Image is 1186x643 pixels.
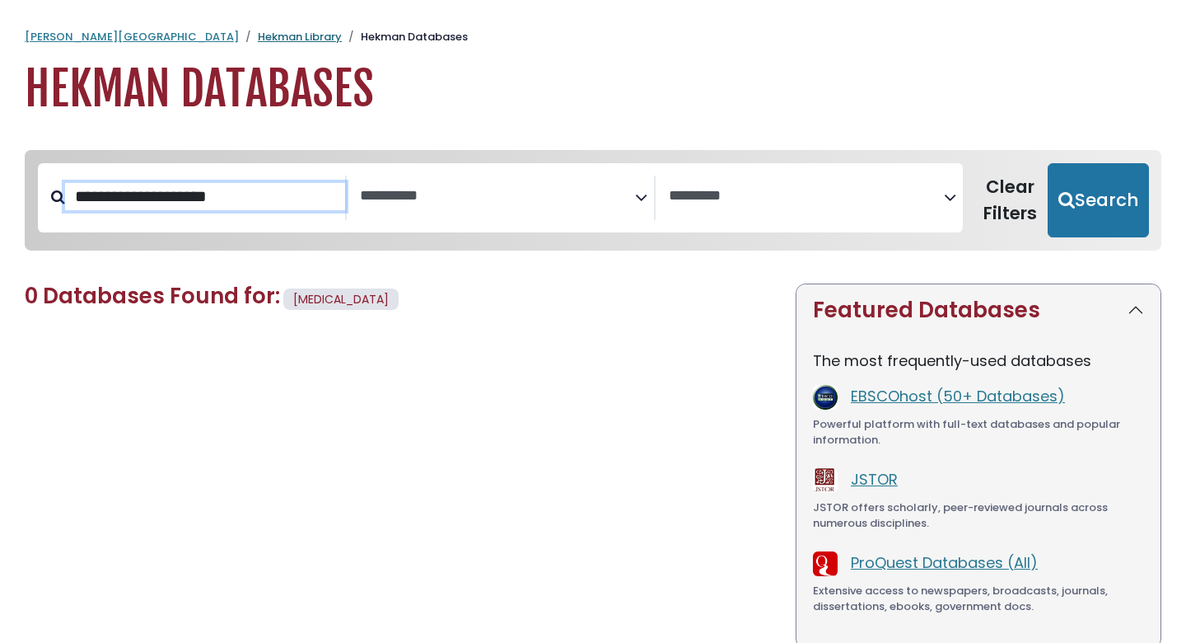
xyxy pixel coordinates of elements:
[1048,163,1149,237] button: Submit for Search Results
[258,29,342,45] a: Hekman Library
[25,62,1161,117] h1: Hekman Databases
[65,183,345,210] input: Search database by title or keyword
[851,552,1038,573] a: ProQuest Databases (All)
[813,583,1144,615] div: Extensive access to newspapers, broadcasts, journals, dissertations, ebooks, government docs.
[813,500,1144,532] div: JSTOR offers scholarly, peer-reviewed journals across numerous disciplines.
[851,386,1065,406] a: EBSCOhost (50+ Databases)
[813,416,1144,448] div: Powerful platform with full-text databases and popular information.
[669,188,944,205] textarea: Search
[25,29,239,45] a: [PERSON_NAME][GEOGRAPHIC_DATA]
[796,284,1160,336] button: Featured Databases
[25,281,280,311] span: 0 Databases Found for:
[360,188,635,205] textarea: Search
[342,29,468,45] li: Hekman Databases
[25,150,1161,251] nav: Search filters
[25,29,1161,45] nav: breadcrumb
[851,469,898,490] a: JSTOR
[293,291,389,307] span: [MEDICAL_DATA]
[973,163,1048,237] button: Clear Filters
[813,350,1144,372] p: The most frequently-used databases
